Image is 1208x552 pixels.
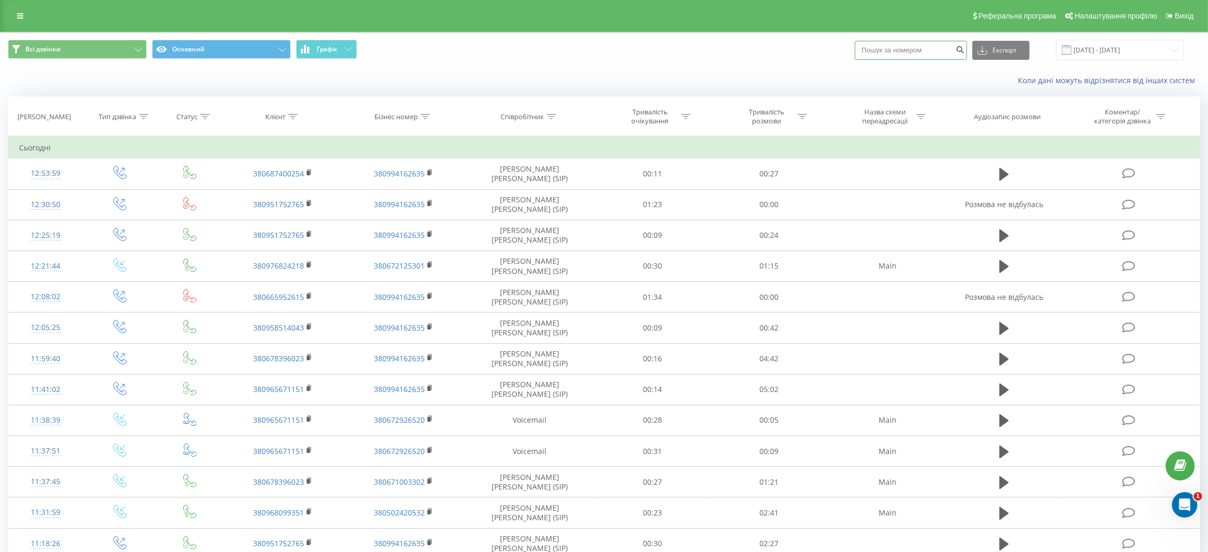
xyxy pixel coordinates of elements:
[25,45,60,54] span: Всі дзвінки
[374,168,425,179] a: 380994162635
[595,467,711,497] td: 00:27
[500,112,544,121] div: Співробітник
[464,497,595,528] td: [PERSON_NAME] [PERSON_NAME] (SIP)
[1075,12,1157,20] span: Налаштування профілю
[711,497,827,528] td: 02:41
[595,220,711,251] td: 00:09
[253,446,304,456] a: 380965671151
[374,112,418,121] div: Бізнес номер
[464,220,595,251] td: [PERSON_NAME] [PERSON_NAME] (SIP)
[253,199,304,209] a: 380951752765
[464,251,595,281] td: [PERSON_NAME] [PERSON_NAME] (SIP)
[711,405,827,435] td: 00:05
[464,282,595,313] td: [PERSON_NAME] [PERSON_NAME] (SIP)
[19,256,72,277] div: 12:21:44
[374,261,425,271] a: 380672125301
[19,287,72,307] div: 12:08:02
[464,189,595,220] td: [PERSON_NAME] [PERSON_NAME] (SIP)
[827,497,948,528] td: Main
[253,508,304,518] a: 380968099351
[711,313,827,343] td: 00:42
[855,41,967,60] input: Пошук за номером
[253,261,304,271] a: 380976824218
[253,384,304,394] a: 380965671151
[595,282,711,313] td: 01:34
[711,467,827,497] td: 01:21
[19,349,72,369] div: 11:59:40
[595,497,711,528] td: 00:23
[972,41,1030,60] button: Експорт
[464,374,595,405] td: [PERSON_NAME] [PERSON_NAME] (SIP)
[265,112,285,121] div: Клієнт
[974,112,1041,121] div: Аудіозапис розмови
[374,292,425,302] a: 380994162635
[464,313,595,343] td: [PERSON_NAME] [PERSON_NAME] (SIP)
[19,441,72,461] div: 11:37:51
[317,46,337,53] span: Графік
[622,108,678,126] div: Тривалість очікування
[464,467,595,497] td: [PERSON_NAME] [PERSON_NAME] (SIP)
[1091,108,1153,126] div: Коментар/категорія дзвінка
[595,436,711,467] td: 00:31
[464,405,595,435] td: Voicemail
[253,477,304,487] a: 380678396023
[152,40,291,59] button: Основний
[17,112,71,121] div: [PERSON_NAME]
[965,292,1043,302] span: Розмова не відбулась
[1018,75,1200,85] a: Коли дані можуть відрізнятися вiд інших систем
[711,282,827,313] td: 00:00
[965,199,1043,209] span: Розмова не відбулась
[711,374,827,405] td: 05:02
[464,343,595,374] td: [PERSON_NAME] [PERSON_NAME] (SIP)
[374,415,425,425] a: 380672926520
[711,158,827,189] td: 00:27
[374,477,425,487] a: 380671003302
[595,405,711,435] td: 00:28
[374,508,425,518] a: 380502420532
[253,538,304,548] a: 380951752765
[253,415,304,425] a: 380965671151
[595,313,711,343] td: 00:09
[464,158,595,189] td: [PERSON_NAME] [PERSON_NAME] (SIP)
[176,112,198,121] div: Статус
[19,194,72,215] div: 12:30:50
[711,436,827,467] td: 00:09
[374,199,425,209] a: 380994162635
[19,379,72,400] div: 11:41:02
[711,343,827,374] td: 04:42
[595,189,711,220] td: 01:23
[711,220,827,251] td: 00:24
[19,471,72,492] div: 11:37:45
[253,168,304,179] a: 380687400254
[1194,492,1202,501] span: 1
[374,230,425,240] a: 380994162635
[8,137,1200,158] td: Сьогодні
[8,40,147,59] button: Всі дзвінки
[464,436,595,467] td: Voicemail
[827,436,948,467] td: Main
[1172,492,1197,518] iframe: Intercom live chat
[738,108,795,126] div: Тривалість розмови
[595,158,711,189] td: 00:11
[19,410,72,431] div: 11:38:39
[253,230,304,240] a: 380951752765
[595,251,711,281] td: 00:30
[979,12,1057,20] span: Реферальна програма
[374,446,425,456] a: 380672926520
[253,323,304,333] a: 380958514043
[595,374,711,405] td: 00:14
[253,292,304,302] a: 380665952615
[374,538,425,548] a: 380994162635
[374,323,425,333] a: 380994162635
[374,384,425,394] a: 380994162635
[19,317,72,338] div: 12:05:25
[711,251,827,281] td: 01:15
[711,189,827,220] td: 00:00
[827,405,948,435] td: Main
[857,108,914,126] div: Назва схеми переадресації
[827,251,948,281] td: Main
[296,40,357,59] button: Графік
[595,343,711,374] td: 00:16
[19,502,72,523] div: 11:31:59
[99,112,136,121] div: Тип дзвінка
